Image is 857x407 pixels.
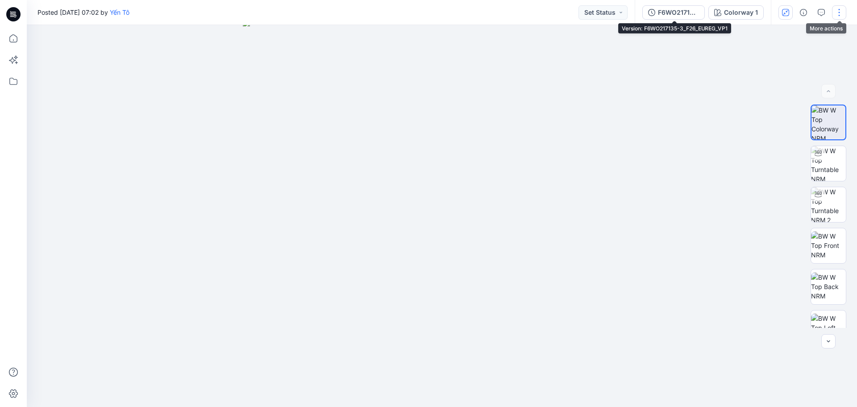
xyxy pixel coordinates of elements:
button: Colorway 1 [708,5,764,20]
img: BW W Top Turntable NRM [811,146,846,181]
img: eyJhbGciOiJIUzI1NiIsImtpZCI6IjAiLCJzbHQiOiJzZXMiLCJ0eXAiOiJKV1QifQ.eyJkYXRhIjp7InR5cGUiOiJzdG9yYW... [243,19,641,407]
img: BW W Top Back NRM [811,273,846,301]
img: BW W Top Left NRM [811,314,846,342]
div: F6WO217135-3_F26_EUREG_VP1 [658,8,699,17]
img: BW W Top Turntable NRM 2 [811,187,846,222]
span: Posted [DATE] 07:02 by [37,8,129,17]
a: Yến Tô [110,8,129,16]
button: Details [796,5,811,20]
button: F6WO217135-3_F26_EUREG_VP1 [642,5,705,20]
img: BW W Top Front NRM [811,231,846,260]
img: BW W Top Colorway NRM [811,105,845,139]
div: Colorway 1 [724,8,758,17]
